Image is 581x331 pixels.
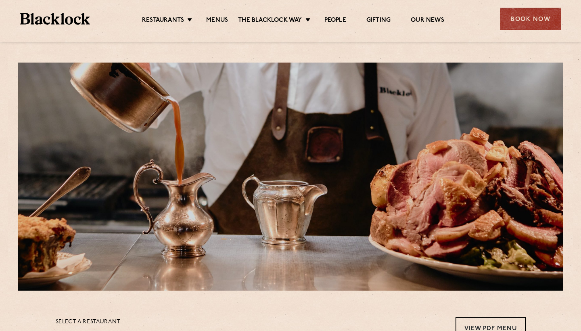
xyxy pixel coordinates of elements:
a: Gifting [366,17,391,25]
a: The Blacklock Way [238,17,302,25]
div: Book Now [500,8,561,30]
a: Our News [411,17,444,25]
img: BL_Textured_Logo-footer-cropped.svg [20,13,90,25]
a: Restaurants [142,17,184,25]
a: Menus [206,17,228,25]
p: Select a restaurant [56,317,121,327]
a: People [324,17,346,25]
